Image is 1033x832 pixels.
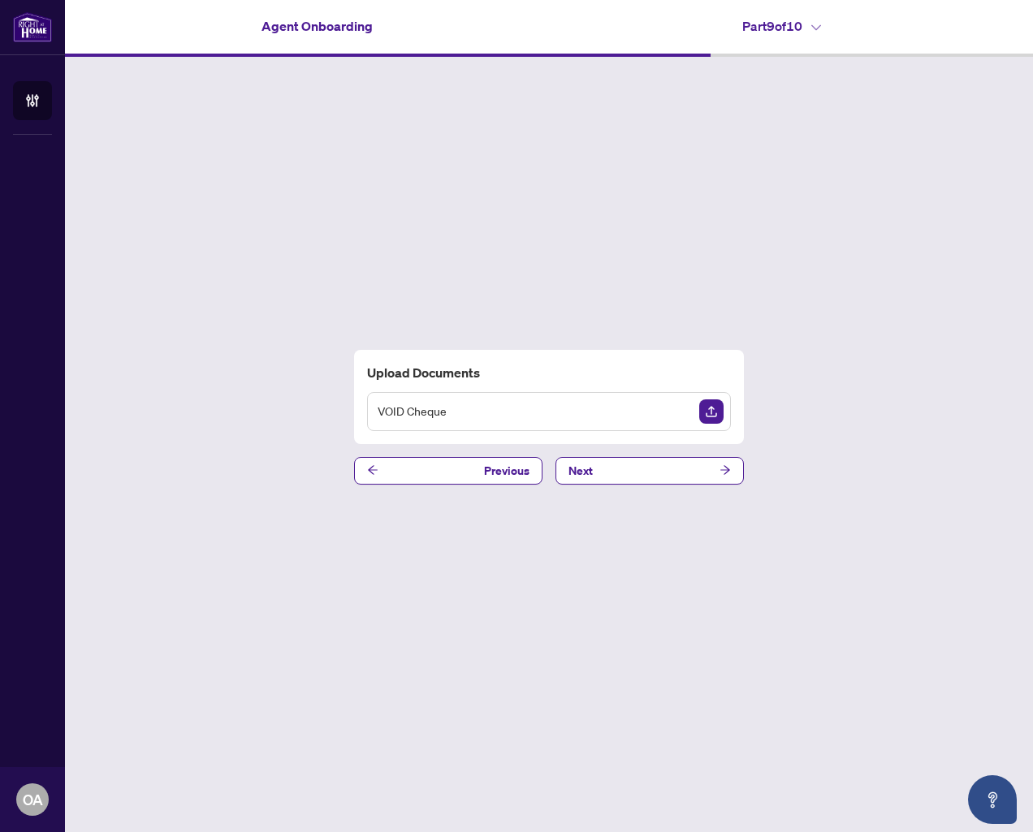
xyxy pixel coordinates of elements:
[261,16,373,36] h4: Agent Onboarding
[699,399,724,424] img: Upload Document
[555,457,744,485] button: Next
[13,12,52,42] img: logo
[484,458,529,484] span: Previous
[367,363,731,382] h4: Upload Documents
[23,788,43,811] span: OA
[354,457,542,485] button: Previous
[367,464,378,476] span: arrow-left
[968,775,1017,824] button: Open asap
[742,16,821,36] h4: Part 9 of 10
[720,464,731,476] span: arrow-right
[568,458,593,484] span: Next
[378,402,447,420] span: VOID Cheque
